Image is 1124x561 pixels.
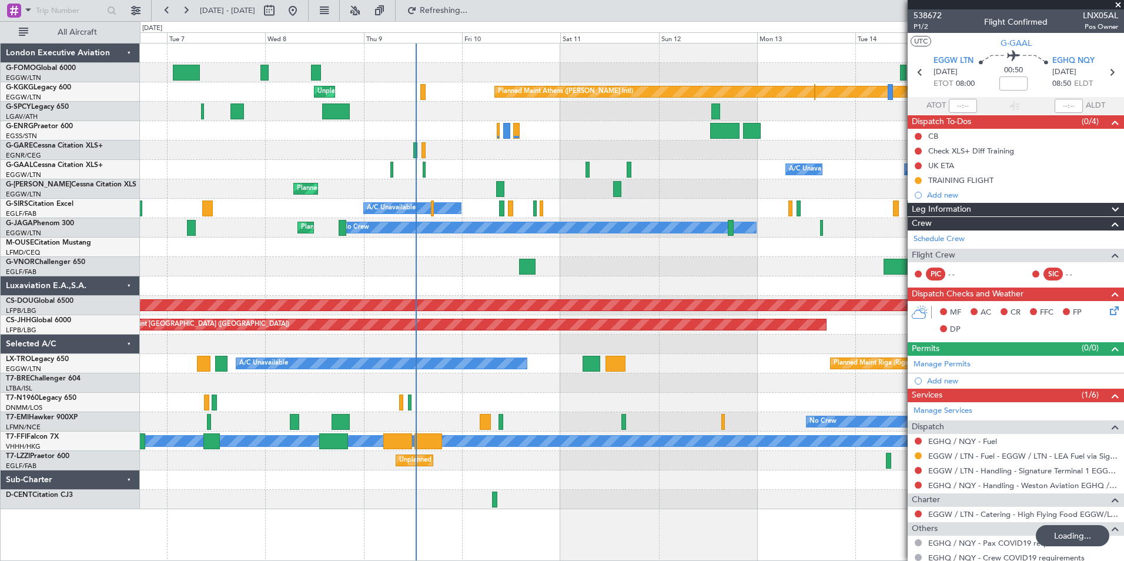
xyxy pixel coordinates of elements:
div: UK ETA [928,161,954,171]
span: Refreshing... [419,6,469,15]
span: [DATE] [934,66,958,78]
div: Add new [927,190,1118,200]
span: (0/0) [1082,342,1099,354]
a: LGAV/ATH [6,112,38,121]
a: EGGW / LTN - Fuel - EGGW / LTN - LEA Fuel via Signature in EGGW [928,451,1118,461]
span: Charter [912,493,940,507]
span: CS-DOU [6,298,34,305]
span: Flight Crew [912,249,955,262]
a: DNMM/LOS [6,403,42,412]
span: ELDT [1074,78,1093,90]
div: No Crew [809,413,837,430]
div: A/C Unavailable [239,355,288,372]
span: Pos Owner [1083,22,1118,32]
span: P1/2 [914,22,942,32]
div: Sun 12 [659,32,757,43]
input: Trip Number [36,2,103,19]
a: EGSS/STN [6,132,37,141]
span: EGHQ NQY [1052,55,1095,67]
a: T7-EMIHawker 900XP [6,414,78,421]
div: Check XLS+ Diff Training [928,146,1014,156]
div: Planned Maint [GEOGRAPHIC_DATA] ([GEOGRAPHIC_DATA]) [301,219,486,236]
span: FP [1073,307,1082,319]
span: T7-LZZI [6,453,30,460]
a: EGLF/FAB [6,209,36,218]
a: EGGW/LTN [6,229,41,238]
div: Planned Maint [GEOGRAPHIC_DATA] ([GEOGRAPHIC_DATA]) [104,316,289,333]
input: --:-- [949,99,977,113]
span: LNX05AL [1083,9,1118,22]
a: D-CENTCitation CJ3 [6,492,73,499]
a: T7-N1960Legacy 650 [6,395,76,402]
a: EGLF/FAB [6,462,36,470]
span: 538672 [914,9,942,22]
div: No Crew [342,219,369,236]
span: DP [950,324,961,336]
div: - - [1066,269,1092,279]
span: G-JAGA [6,220,33,227]
span: D-CENT [6,492,32,499]
a: G-ENRGPraetor 600 [6,123,73,130]
a: EGGW/LTN [6,190,41,199]
div: Tue 14 [855,32,954,43]
span: G-ENRG [6,123,34,130]
span: EGGW LTN [934,55,974,67]
div: Planned Maint Riga (Riga Intl) [834,355,922,372]
div: Flight Confirmed [984,16,1048,28]
div: Sat 11 [560,32,658,43]
div: Unplanned Maint [GEOGRAPHIC_DATA] (Ataturk) [317,83,466,101]
span: T7-N1960 [6,395,39,402]
div: - - [948,269,975,279]
span: G-SIRS [6,201,28,208]
a: LFPB/LBG [6,326,36,335]
a: Schedule Crew [914,233,965,245]
div: Thu 9 [364,32,462,43]
span: Dispatch [912,420,944,434]
div: CB [928,131,938,141]
span: T7-FFI [6,433,26,440]
button: Refreshing... [402,1,472,20]
div: [DATE] [142,24,162,34]
a: EGGW/LTN [6,74,41,82]
span: CS-JHH [6,317,31,324]
button: All Aircraft [13,23,128,42]
a: Manage Permits [914,359,971,370]
a: G-FOMOGlobal 6000 [6,65,76,72]
a: LFPB/LBG [6,306,36,315]
span: G-FOMO [6,65,36,72]
a: EGHQ / NQY - Pax COVID19 requirements [928,538,1079,548]
div: Loading... [1036,525,1109,546]
a: Manage Services [914,405,972,417]
a: G-[PERSON_NAME]Cessna Citation XLS [6,181,136,188]
div: TRAINING FLIGHT [928,175,993,185]
a: G-SIRSCitation Excel [6,201,73,208]
span: T7-BRE [6,375,30,382]
span: (1/6) [1082,389,1099,401]
a: G-KGKGLegacy 600 [6,84,71,91]
button: UTC [911,36,931,46]
span: MF [950,307,961,319]
a: G-GAALCessna Citation XLS+ [6,162,103,169]
a: VHHH/HKG [6,442,41,451]
span: ETOT [934,78,953,90]
a: EGGW/LTN [6,171,41,179]
a: G-GARECessna Citation XLS+ [6,142,103,149]
a: T7-FFIFalcon 7X [6,433,59,440]
span: G-KGKG [6,84,34,91]
a: G-VNORChallenger 650 [6,259,85,266]
span: Leg Information [912,203,971,216]
a: EGNR/CEG [6,151,41,160]
div: Tue 7 [167,32,265,43]
span: 08:00 [956,78,975,90]
a: LFMN/NCE [6,423,41,432]
span: 00:50 [1004,65,1023,76]
span: Permits [912,342,939,356]
span: FFC [1040,307,1053,319]
a: EGHQ / NQY - Handling - Weston Aviation EGHQ / NQY [928,480,1118,490]
span: Others [912,522,938,536]
span: Dispatch Checks and Weather [912,288,1023,301]
span: 08:50 [1052,78,1071,90]
span: T7-EMI [6,414,29,421]
div: Unplanned Maint [GEOGRAPHIC_DATA] ([GEOGRAPHIC_DATA]) [399,452,593,469]
a: EGGW/LTN [6,93,41,102]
